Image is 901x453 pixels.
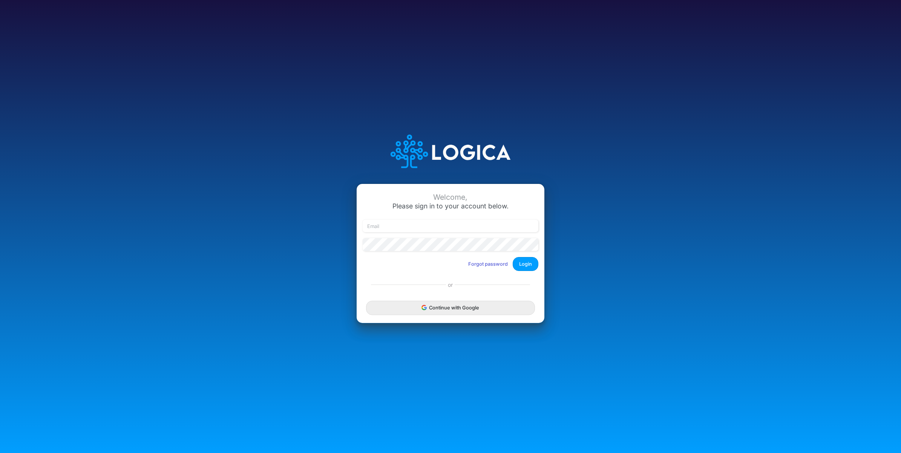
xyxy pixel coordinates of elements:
button: Login [513,257,538,271]
div: Welcome, [363,193,538,202]
button: Continue with Google [366,301,535,315]
button: Forgot password [463,258,513,270]
span: Please sign in to your account below. [392,202,509,210]
input: Email [363,220,538,233]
